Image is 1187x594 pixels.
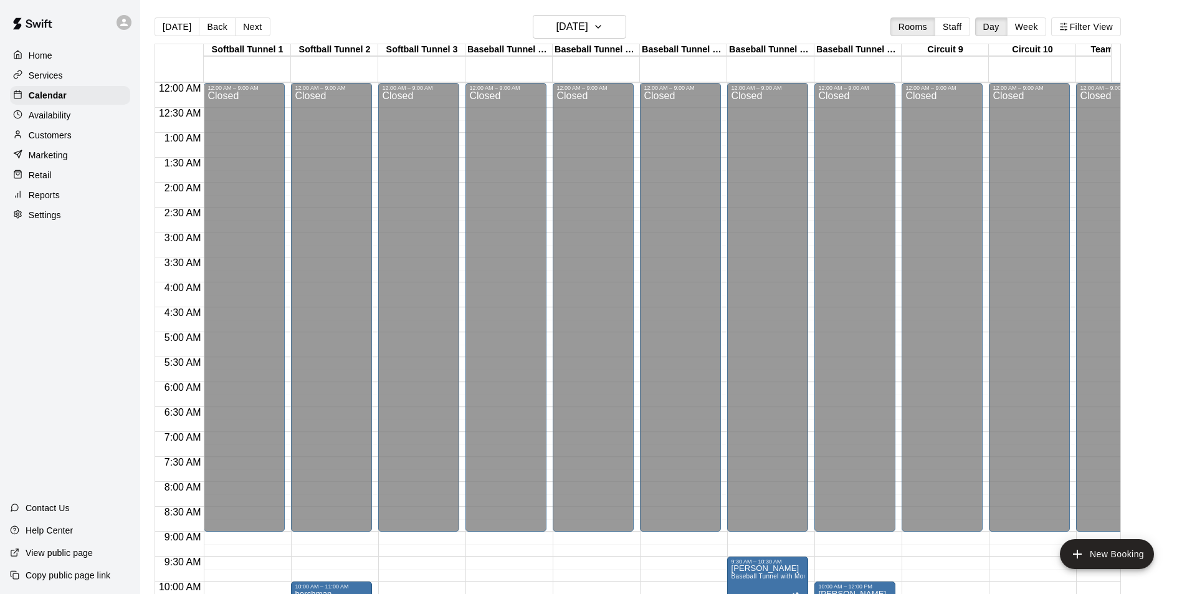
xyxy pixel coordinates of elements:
[161,482,204,492] span: 8:00 AM
[935,17,970,36] button: Staff
[640,83,721,532] div: 12:00 AM – 9:00 AM: Closed
[161,432,204,443] span: 7:00 AM
[382,91,455,536] div: Closed
[731,91,804,536] div: Closed
[818,583,892,590] div: 10:00 AM – 12:00 PM
[29,69,63,82] p: Services
[1076,44,1163,56] div: Team Room 1
[727,83,808,532] div: 12:00 AM – 9:00 AM: Closed
[905,85,979,91] div: 12:00 AM – 9:00 AM
[161,158,204,168] span: 1:30 AM
[295,583,368,590] div: 10:00 AM – 11:00 AM
[10,66,130,85] a: Services
[1080,85,1153,91] div: 12:00 AM – 9:00 AM
[10,206,130,224] a: Settings
[161,382,204,393] span: 6:00 AM
[469,85,543,91] div: 12:00 AM – 9:00 AM
[29,49,52,62] p: Home
[161,557,204,567] span: 9:30 AM
[29,189,60,201] p: Reports
[161,332,204,343] span: 5:00 AM
[1007,17,1046,36] button: Week
[291,44,378,56] div: Softball Tunnel 2
[295,91,368,536] div: Closed
[29,109,71,122] p: Availability
[161,357,204,368] span: 5:30 AM
[10,146,130,165] a: Marketing
[378,83,459,532] div: 12:00 AM – 9:00 AM: Closed
[640,44,727,56] div: Baseball Tunnel 6 (Machine)
[727,44,814,56] div: Baseball Tunnel 7 (Mound/Machine)
[556,85,630,91] div: 12:00 AM – 9:00 AM
[161,457,204,467] span: 7:30 AM
[989,44,1076,56] div: Circuit 10
[161,232,204,243] span: 3:00 AM
[29,89,67,102] p: Calendar
[382,85,455,91] div: 12:00 AM – 9:00 AM
[29,129,72,141] p: Customers
[644,91,717,536] div: Closed
[1060,539,1154,569] button: add
[161,532,204,542] span: 9:00 AM
[10,186,130,204] a: Reports
[902,83,983,532] div: 12:00 AM – 9:00 AM: Closed
[29,149,68,161] p: Marketing
[155,17,199,36] button: [DATE]
[10,106,130,125] a: Availability
[26,547,93,559] p: View public page
[556,18,588,36] h6: [DATE]
[161,208,204,218] span: 2:30 AM
[26,502,70,514] p: Contact Us
[989,83,1070,532] div: 12:00 AM – 9:00 AM: Closed
[731,558,804,565] div: 9:30 AM – 10:30 AM
[161,133,204,143] span: 1:00 AM
[993,85,1066,91] div: 12:00 AM – 9:00 AM
[731,573,814,580] span: Baseball Tunnel with Mound
[1076,83,1157,532] div: 12:00 AM – 9:00 AM: Closed
[902,44,989,56] div: Circuit 9
[10,86,130,105] a: Calendar
[161,257,204,268] span: 3:30 AM
[204,83,285,532] div: 12:00 AM – 9:00 AM: Closed
[1080,91,1153,536] div: Closed
[26,569,110,582] p: Copy public page link
[29,209,61,221] p: Settings
[161,282,204,293] span: 4:00 AM
[204,44,291,56] div: Softball Tunnel 1
[731,85,804,91] div: 12:00 AM – 9:00 AM
[161,507,204,517] span: 8:30 AM
[533,15,626,39] button: [DATE]
[905,91,979,536] div: Closed
[378,44,465,56] div: Softball Tunnel 3
[10,126,130,145] a: Customers
[465,44,553,56] div: Baseball Tunnel 4 (Machine)
[553,83,634,532] div: 12:00 AM – 9:00 AM: Closed
[10,46,130,65] a: Home
[295,85,368,91] div: 12:00 AM – 9:00 AM
[469,91,543,536] div: Closed
[644,85,717,91] div: 12:00 AM – 9:00 AM
[156,108,204,118] span: 12:30 AM
[156,83,204,93] span: 12:00 AM
[161,407,204,418] span: 6:30 AM
[26,524,73,537] p: Help Center
[818,91,892,536] div: Closed
[161,183,204,193] span: 2:00 AM
[814,44,902,56] div: Baseball Tunnel 8 (Mound)
[10,166,130,184] a: Retail
[814,83,895,532] div: 12:00 AM – 9:00 AM: Closed
[207,85,281,91] div: 12:00 AM – 9:00 AM
[291,83,372,532] div: 12:00 AM – 9:00 AM: Closed
[465,83,546,532] div: 12:00 AM – 9:00 AM: Closed
[29,169,52,181] p: Retail
[156,582,204,592] span: 10:00 AM
[1051,17,1121,36] button: Filter View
